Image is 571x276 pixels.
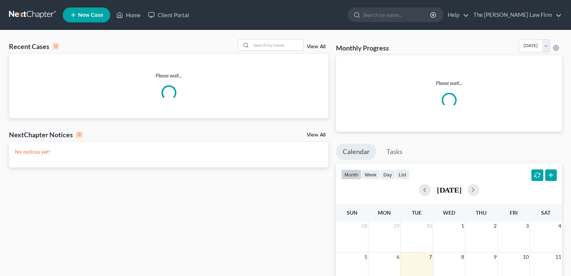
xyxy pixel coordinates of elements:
p: Please wait... [342,79,556,87]
a: View All [307,132,325,138]
span: Tue [412,209,422,216]
p: Please wait... [9,72,328,79]
a: Help [444,8,469,22]
a: Home [112,8,144,22]
span: 6 [396,252,400,261]
h2: [DATE] [437,186,462,194]
span: 2 [493,221,497,230]
span: Thu [476,209,487,216]
span: 28 [361,221,368,230]
div: NextChapter Notices [9,130,83,139]
button: list [395,169,410,180]
a: View All [307,44,325,49]
span: 1 [460,221,465,230]
a: Tasks [380,144,409,160]
span: 10 [522,252,530,261]
span: 11 [555,252,562,261]
span: 4 [558,221,562,230]
a: The [PERSON_NAME] Law Firm [470,8,562,22]
span: 5 [364,252,368,261]
div: 0 [52,43,59,50]
span: Wed [443,209,455,216]
div: 0 [76,131,83,138]
span: Fri [510,209,518,216]
div: Recent Cases [9,42,59,51]
span: 8 [460,252,465,261]
span: Mon [378,209,391,216]
span: 30 [425,221,433,230]
a: Calendar [336,144,376,160]
button: day [380,169,395,180]
span: 29 [393,221,400,230]
span: New Case [78,12,103,18]
p: No notices yet! [15,148,322,156]
input: Search by name... [363,8,431,22]
span: Sat [541,209,550,216]
h3: Monthly Progress [336,43,389,52]
input: Search by name... [251,40,303,50]
span: 7 [428,252,433,261]
span: Sun [347,209,358,216]
button: month [341,169,361,180]
a: Client Portal [144,8,193,22]
span: 9 [493,252,497,261]
button: week [361,169,380,180]
span: 3 [525,221,530,230]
